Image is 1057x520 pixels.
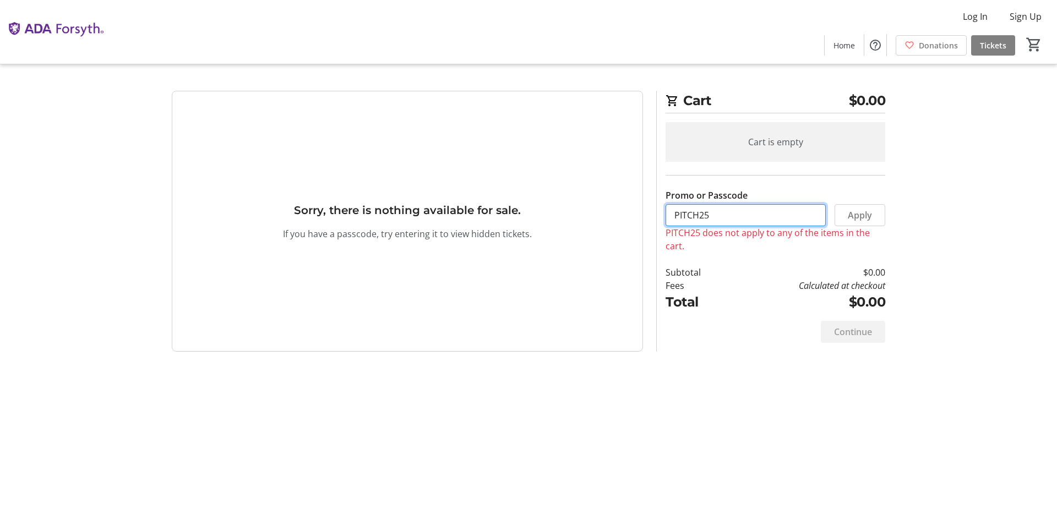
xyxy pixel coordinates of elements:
span: Home [833,40,855,51]
span: Tickets [980,40,1006,51]
span: Donations [919,40,958,51]
p: If you have a passcode, try entering it to view hidden tickets. [283,227,532,240]
button: Sign Up [1001,8,1050,25]
p: PITCH25 does not apply to any of the items in the cart. [666,226,885,253]
span: Apply [848,209,872,222]
a: Donations [896,35,967,56]
span: Log In [963,10,988,23]
td: Total [666,292,729,312]
td: $0.00 [729,292,885,312]
h2: Cart [666,91,885,113]
button: Cart [1024,35,1044,54]
td: Calculated at checkout [729,279,885,292]
div: Cart is empty [666,122,885,162]
button: Help [864,34,886,56]
td: $0.00 [729,266,885,279]
span: $0.00 [849,91,886,111]
h3: Sorry, there is nothing available for sale. [294,202,521,218]
label: Promo or Passcode [666,189,748,202]
button: Log In [954,8,996,25]
td: Subtotal [666,266,729,279]
td: Fees [666,279,729,292]
input: Enter promo or passcode [666,204,826,226]
img: The ADA Forsyth Institute's Logo [7,4,105,59]
a: Home [825,35,864,56]
span: Sign Up [1010,10,1042,23]
button: Apply [835,204,885,226]
a: Tickets [971,35,1015,56]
